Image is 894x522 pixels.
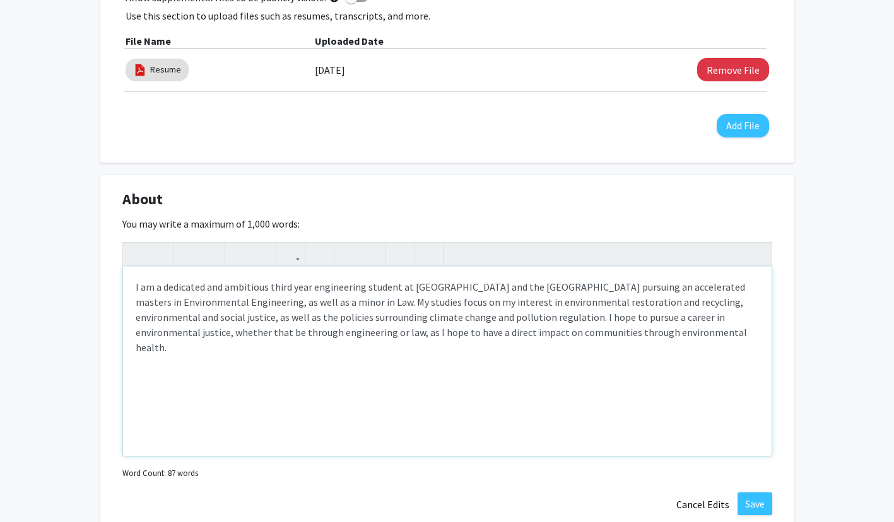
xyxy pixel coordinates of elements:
p: I am a dedicated and ambitious third year engineering student at [GEOGRAPHIC_DATA] and the [GEOGR... [136,279,759,355]
button: Ordered list [360,243,382,265]
b: Uploaded Date [315,35,384,47]
span: About [122,188,163,211]
button: Strong (Ctrl + B) [177,243,199,265]
p: Use this section to upload files such as resumes, transcripts, and more. [126,8,769,23]
button: Add File [717,114,769,137]
small: Word Count: 87 words [122,467,198,479]
button: Save [738,492,772,515]
label: [DATE] [315,59,345,81]
button: Insert horizontal rule [418,243,440,265]
button: Superscript [228,243,250,265]
button: Redo (Ctrl + Y) [148,243,170,265]
button: Fullscreen [746,243,768,265]
button: Insert Image [309,243,331,265]
button: Subscript [250,243,273,265]
label: You may write a maximum of 1,000 words: [122,216,300,231]
iframe: Chat [9,465,54,513]
img: pdf_icon.png [133,63,147,77]
div: Note to users with screen readers: Please deactivate our accessibility plugin for this page as it... [123,267,772,456]
button: Remove format [389,243,411,265]
button: Undo (Ctrl + Z) [126,243,148,265]
button: Cancel Edits [668,492,738,516]
a: Resume [150,63,181,76]
button: Remove Resume File [697,58,769,81]
button: Emphasis (Ctrl + I) [199,243,221,265]
button: Unordered list [338,243,360,265]
button: Link [279,243,302,265]
b: File Name [126,35,171,47]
